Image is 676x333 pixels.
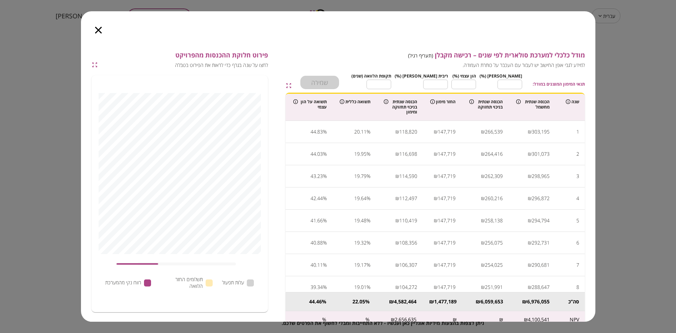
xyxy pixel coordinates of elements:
[528,238,532,248] div: ₪
[576,193,579,204] div: 4
[485,282,503,292] div: 251,991
[323,238,327,248] div: %
[429,298,434,305] div: ₪
[300,62,585,69] span: למידע לגבי אופן החישוב יש לעבור עם העכבר על כותרת העמודה.
[367,193,370,204] div: %
[384,99,417,115] div: הכנסה שנתית בניכוי תחזוקה ומימון
[100,51,268,59] span: פירוט חלוקת ההכנסות מהפרויקט
[311,282,323,292] div: 39.34
[394,298,417,305] div: 4,582,464
[481,260,485,270] div: ₪
[532,127,550,137] div: 303,195
[528,127,532,137] div: ₪
[516,99,550,110] div: הכנסה שנתית מחשמל
[389,298,394,305] div: ₪
[311,149,323,159] div: 44.03
[485,260,503,270] div: 254,025
[576,282,579,292] div: 8
[100,62,268,69] span: לחצו על שנה בגרף כדי לראות את הפירוט בטבלה
[161,276,203,289] span: תשלומים החזר הלוואה
[293,99,327,110] div: תשואה על הון עצמי
[351,73,391,79] span: תקופת הלוואה (שנים)
[311,127,323,137] div: 44.83
[395,317,417,323] div: 2,656,635
[576,149,579,159] div: 2
[434,238,438,248] div: ₪
[354,260,367,270] div: 19.17
[481,298,503,305] div: 6,059,653
[399,260,417,270] div: 106,307
[528,193,532,204] div: ₪
[528,215,532,226] div: ₪
[311,171,323,181] div: 43.23
[438,260,456,270] div: 147,719
[323,215,327,226] div: %
[395,127,399,137] div: ₪
[367,238,370,248] div: %
[561,298,579,305] div: סה’’כ
[532,282,550,292] div: 288,647
[576,215,579,226] div: 5
[354,193,367,204] div: 19.64
[481,193,485,204] div: ₪
[323,171,327,181] div: %
[367,171,370,181] div: %
[485,193,503,204] div: 260,216
[367,127,370,137] div: %
[485,149,503,159] div: 264,416
[311,193,323,204] div: 42.44
[532,238,550,248] div: 292,731
[481,238,485,248] div: ₪
[354,171,367,181] div: 19.79
[395,149,399,159] div: ₪
[438,282,456,292] div: 147,719
[399,282,417,292] div: 104,272
[570,317,579,323] div: NPV
[485,171,503,181] div: 262,309
[434,215,438,226] div: ₪
[399,171,417,181] div: 114,590
[485,238,503,248] div: 256,075
[576,127,579,137] div: 1
[528,149,532,159] div: ₪
[438,127,456,137] div: 147,719
[434,282,438,292] div: ₪
[395,282,399,292] div: ₪
[438,193,456,204] div: 147,719
[438,215,456,226] div: 147,719
[434,149,438,159] div: ₪
[323,282,327,292] div: %
[322,298,326,305] div: %
[354,215,367,226] div: 19.48
[533,81,585,87] span: תנאי המימון המוצגים במודל:
[367,282,370,292] div: %
[576,171,579,181] div: 3
[481,215,485,226] div: ₪
[338,99,371,104] div: תשואה כללית
[528,260,532,270] div: ₪
[367,215,370,226] div: %
[408,52,433,59] span: (תעריף רגיל)
[453,317,457,323] div: ₪
[399,238,417,248] div: 108,356
[524,317,528,323] div: ₪
[485,215,503,226] div: 258,138
[480,73,522,79] span: [PERSON_NAME] (%)
[322,317,326,323] div: %
[222,279,244,286] span: עלות תפעול
[438,149,456,159] div: 147,719
[499,317,503,323] div: ₪
[309,298,322,305] div: 44.46
[311,260,323,270] div: 40.11
[576,260,579,270] div: 7
[438,171,456,181] div: 147,719
[323,260,327,270] div: %
[367,149,370,159] div: %
[399,215,417,226] div: 110,419
[399,193,417,204] div: 112,497
[323,127,327,137] div: %
[399,149,417,159] div: 116,698
[561,99,579,104] div: שנה
[395,260,399,270] div: ₪
[354,149,367,159] div: 19.95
